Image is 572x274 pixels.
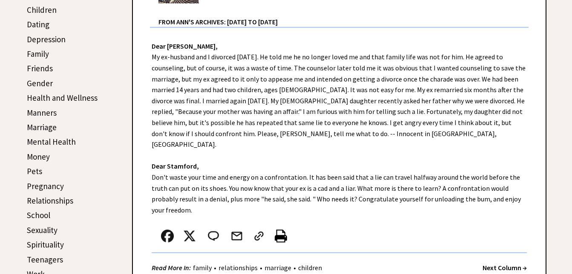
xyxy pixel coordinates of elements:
[27,5,57,15] a: Children
[27,78,53,88] a: Gender
[296,263,324,272] a: children
[27,34,66,44] a: Depression
[27,166,42,176] a: Pets
[483,263,527,272] a: Next Column →
[27,137,76,147] a: Mental Health
[27,122,57,132] a: Marriage
[158,4,529,27] div: From Ann's Archives: [DATE] to [DATE]
[27,181,64,191] a: Pregnancy
[27,152,50,162] a: Money
[275,230,287,242] img: printer%20icon.png
[230,230,243,242] img: mail.png
[27,254,63,265] a: Teenagers
[27,63,53,73] a: Friends
[183,230,196,242] img: x_small.png
[152,262,324,273] div: • • •
[27,239,64,250] a: Spirituality
[262,263,293,272] a: marriage
[152,42,218,50] strong: Dear [PERSON_NAME],
[216,263,260,272] a: relationships
[27,49,49,59] a: Family
[152,263,191,272] strong: Read More In:
[27,210,50,220] a: School
[152,162,199,170] strong: Dear Stamford,
[161,230,174,242] img: facebook.png
[27,19,49,29] a: Dating
[27,93,98,103] a: Health and Wellness
[27,108,57,118] a: Manners
[27,225,57,235] a: Sexuality
[206,230,221,242] img: message_round%202.png
[191,263,214,272] a: family
[27,195,73,206] a: Relationships
[253,230,265,242] img: link_02.png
